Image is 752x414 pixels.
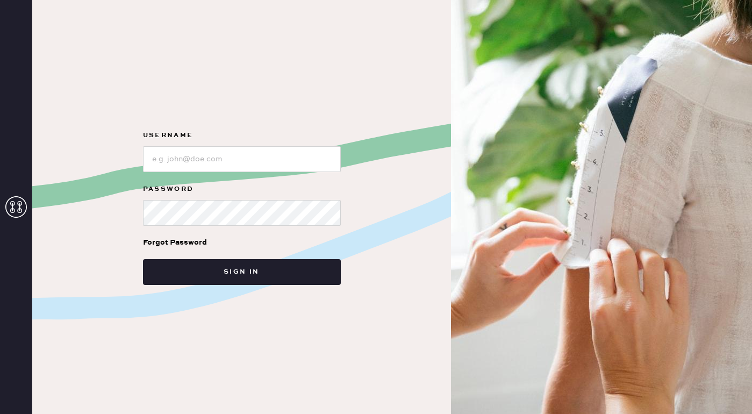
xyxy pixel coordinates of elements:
div: Forgot Password [143,237,207,248]
label: Username [143,129,341,142]
a: Forgot Password [143,226,207,259]
input: e.g. john@doe.com [143,146,341,172]
button: Sign in [143,259,341,285]
label: Password [143,183,341,196]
